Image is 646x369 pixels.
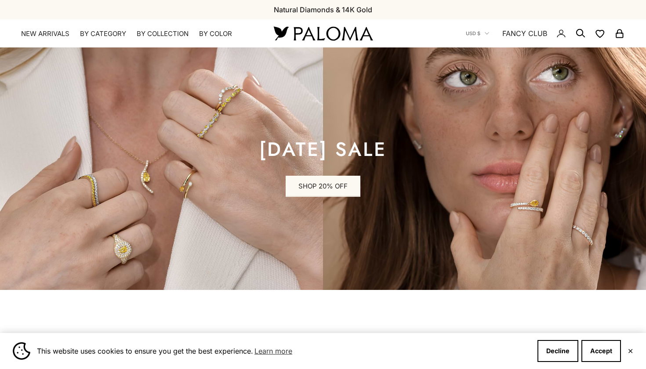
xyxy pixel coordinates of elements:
[581,340,621,362] button: Accept
[502,28,547,39] a: FANCY CLUB
[80,29,126,38] summary: By Category
[253,344,294,358] a: Learn more
[13,342,30,360] img: Cookie banner
[21,29,253,38] nav: Primary navigation
[199,29,232,38] summary: By Color
[466,19,625,47] nav: Secondary navigation
[628,348,633,354] button: Close
[259,141,387,158] p: [DATE] sale
[286,176,360,197] a: SHOP 20% OFF
[37,344,530,358] span: This website uses cookies to ensure you get the best experience.
[274,4,372,15] p: Natural Diamonds & 14K Gold
[137,29,189,38] summary: By Collection
[537,340,578,362] button: Decline
[466,29,489,37] button: USD $
[466,29,480,37] span: USD $
[21,29,69,38] a: NEW ARRIVALS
